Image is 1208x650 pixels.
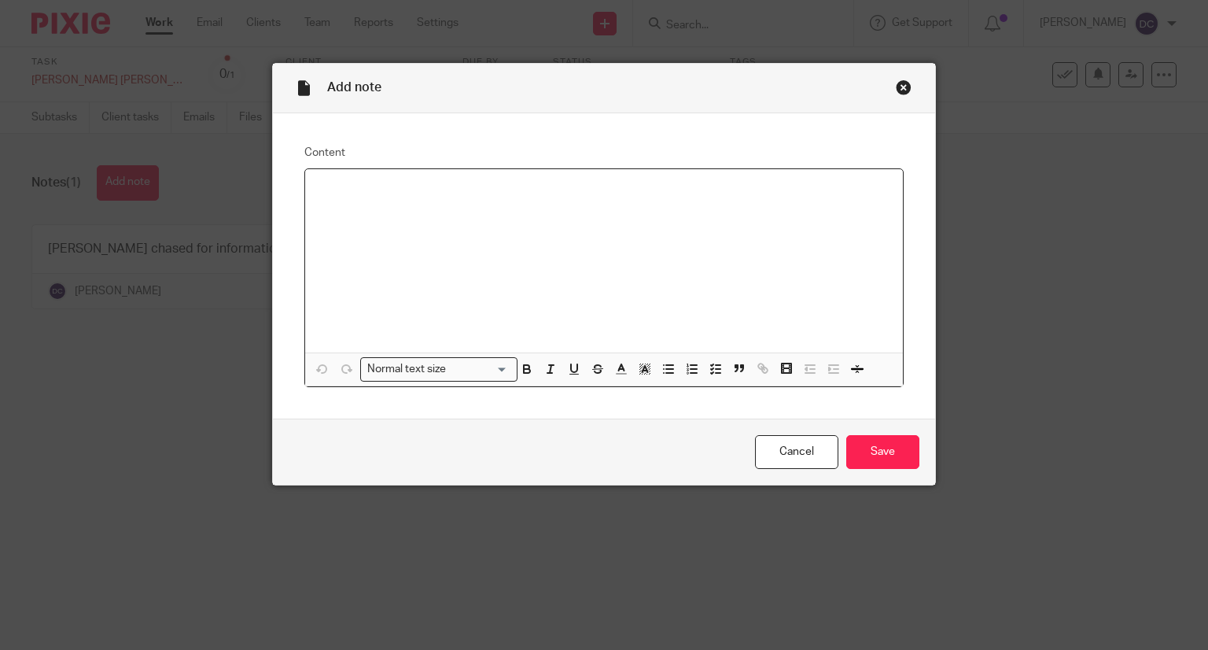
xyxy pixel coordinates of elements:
div: Close this dialog window [896,79,912,95]
input: Save [846,435,919,469]
a: Cancel [755,435,838,469]
span: Normal text size [364,361,450,378]
label: Content [304,145,904,161]
div: Search for option [360,357,517,382]
input: Search for option [451,361,508,378]
span: Add note [327,81,381,94]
